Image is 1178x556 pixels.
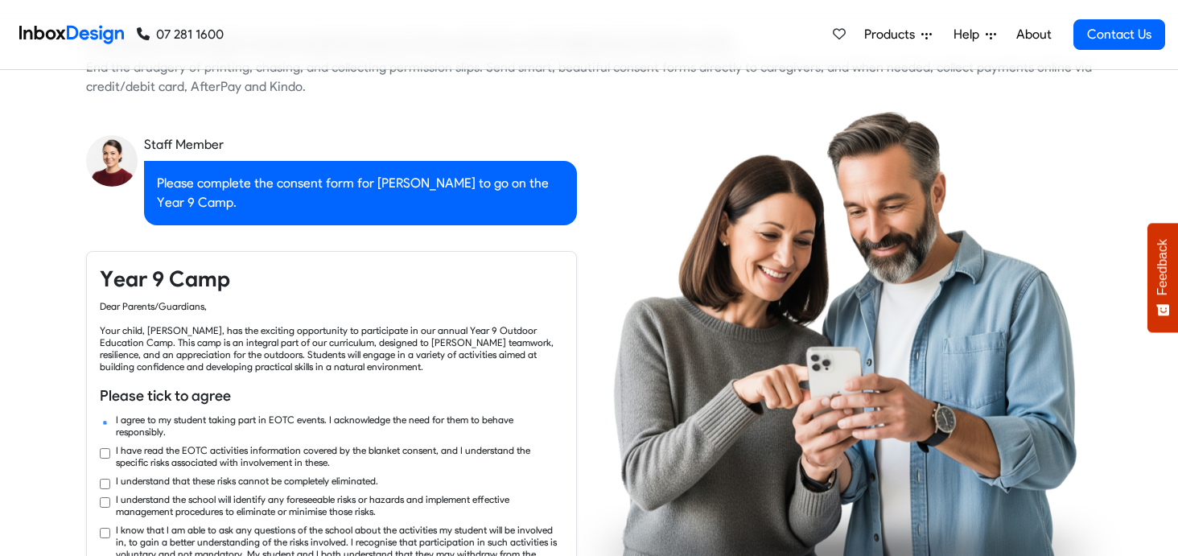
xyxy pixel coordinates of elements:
[86,58,1092,97] div: End the drudgery of printing, chasing, and collecting permission slips. Send smart, beautiful con...
[116,414,563,438] label: I agree to my student taking part in EOTC events. I acknowledge the need for them to behave respo...
[1011,19,1056,51] a: About
[954,25,986,44] span: Help
[1155,239,1170,295] span: Feedback
[100,265,563,294] h4: Year 9 Camp
[116,444,563,468] label: I have read the EOTC activities information covered by the blanket consent, and I understand the ...
[947,19,1003,51] a: Help
[1073,19,1165,50] a: Contact Us
[864,25,921,44] span: Products
[100,300,563,373] div: Dear Parents/Guardians, Your child, [PERSON_NAME], has the exciting opportunity to participate in...
[144,135,577,154] div: Staff Member
[116,493,563,517] label: I understand the school will identify any foreseeable risks or hazards and implement effective ma...
[858,19,938,51] a: Products
[144,161,577,225] div: Please complete the consent form for [PERSON_NAME] to go on the Year 9 Camp.
[116,475,378,487] label: I understand that these risks cannot be completely eliminated.
[86,135,138,187] img: staff_avatar.png
[570,110,1122,556] img: parents_using_phone.png
[1147,223,1178,332] button: Feedback - Show survey
[137,25,224,44] a: 07 281 1600
[100,385,563,406] h6: Please tick to agree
